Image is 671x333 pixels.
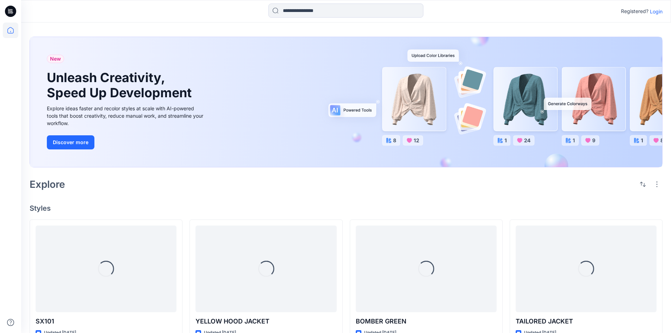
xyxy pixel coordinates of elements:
h2: Explore [30,179,65,190]
p: Registered? [621,7,648,16]
button: Discover more [47,135,94,149]
a: Discover more [47,135,205,149]
span: New [50,55,61,63]
p: TAILORED JACKET [516,316,657,326]
p: YELLOW HOOD JACKET [195,316,336,326]
p: SX101 [36,316,176,326]
h4: Styles [30,204,663,212]
h1: Unleash Creativity, Speed Up Development [47,70,195,100]
p: Login [650,8,663,15]
div: Explore ideas faster and recolor styles at scale with AI-powered tools that boost creativity, red... [47,105,205,127]
p: BOMBER GREEN [356,316,497,326]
